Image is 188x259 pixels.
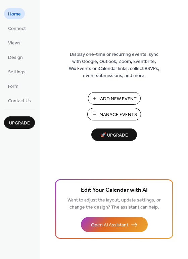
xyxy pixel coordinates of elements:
[4,51,27,63] a: Design
[91,222,128,229] span: Open AI Assistant
[81,186,148,195] span: Edit Your Calendar with AI
[4,8,25,19] a: Home
[4,37,25,48] a: Views
[8,25,26,32] span: Connect
[88,92,141,105] button: Add New Event
[8,54,23,61] span: Design
[69,51,159,79] span: Display one-time or recurring events, sync with Google, Outlook, Zoom, Eventbrite, Wix Events or ...
[8,11,21,18] span: Home
[91,128,137,141] button: 🚀 Upgrade
[4,80,22,91] a: Form
[4,116,35,129] button: Upgrade
[67,196,161,212] span: Want to adjust the layout, update settings, or change the design? The assistant can help.
[8,69,26,76] span: Settings
[9,120,30,127] span: Upgrade
[87,108,141,120] button: Manage Events
[8,98,31,105] span: Contact Us
[4,66,30,77] a: Settings
[100,96,137,103] span: Add New Event
[95,131,133,140] span: 🚀 Upgrade
[4,23,30,34] a: Connect
[8,83,18,90] span: Form
[8,40,20,47] span: Views
[99,111,137,118] span: Manage Events
[81,217,148,232] button: Open AI Assistant
[4,95,35,106] a: Contact Us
